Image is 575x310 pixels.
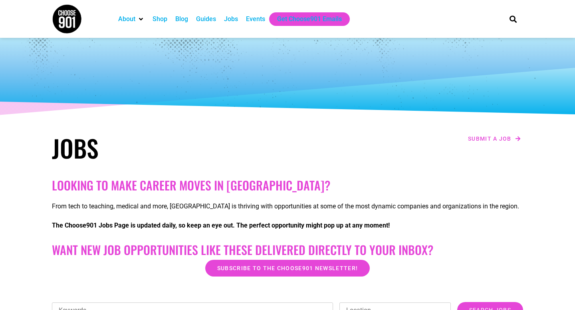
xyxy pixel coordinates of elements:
a: Get Choose901 Emails [277,14,342,24]
strong: The Choose901 Jobs Page is updated daily, so keep an eye out. The perfect opportunity might pop u... [52,222,390,229]
a: Guides [196,14,216,24]
span: Subscribe to the Choose901 newsletter! [217,265,358,271]
nav: Main nav [114,12,496,26]
h2: Want New Job Opportunities like these Delivered Directly to your Inbox? [52,243,523,257]
h1: Jobs [52,133,284,162]
a: About [118,14,135,24]
div: About [114,12,149,26]
a: Subscribe to the Choose901 newsletter! [205,260,370,277]
p: From tech to teaching, medical and more, [GEOGRAPHIC_DATA] is thriving with opportunities at some... [52,202,523,211]
a: Submit a job [466,133,523,144]
a: Jobs [224,14,238,24]
h2: Looking to make career moves in [GEOGRAPHIC_DATA]? [52,178,523,192]
a: Events [246,14,265,24]
div: Search [507,12,520,26]
span: Submit a job [468,136,512,141]
a: Blog [175,14,188,24]
a: Shop [153,14,167,24]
